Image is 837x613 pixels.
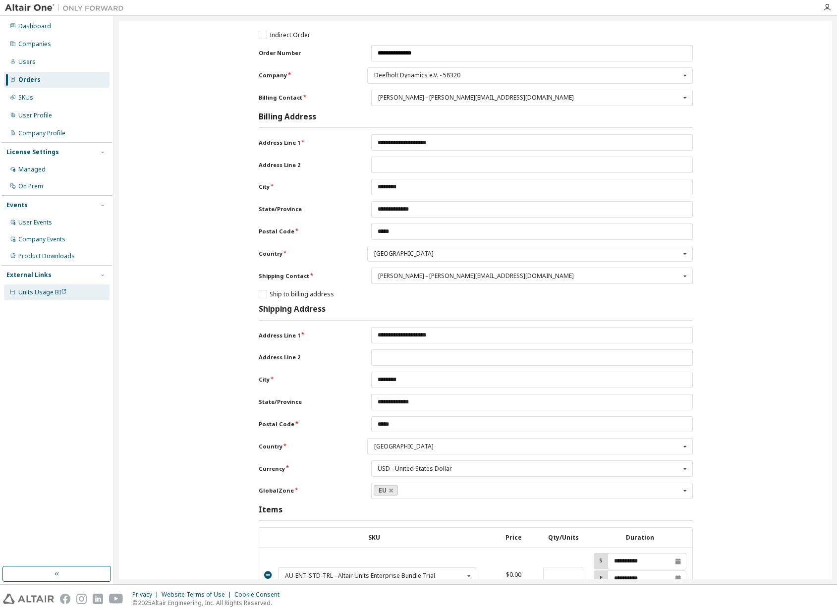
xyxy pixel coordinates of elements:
label: Shipping Contact [259,272,355,280]
input: City [371,372,693,388]
div: [GEOGRAPHIC_DATA] [374,251,680,257]
label: State/Province [259,398,355,406]
div: Dashboard [18,22,51,30]
div: Company Events [18,235,65,243]
div: [GEOGRAPHIC_DATA] [374,444,680,449]
p: © 2025 Altair Engineering, Inc. All Rights Reserved. [132,599,285,607]
img: linkedin.svg [93,594,103,604]
input: Postal Code [371,223,693,240]
th: Qty/Units [539,528,588,547]
input: Address Line 2 [371,157,693,173]
label: Address Line 2 [259,161,355,169]
div: Website Terms of Use [162,591,234,599]
img: altair_logo.svg [3,594,54,604]
div: Product Downloads [18,252,75,260]
div: Country [367,438,692,454]
input: State/Province [371,394,693,410]
div: [PERSON_NAME] - [PERSON_NAME][EMAIL_ADDRESS][DOMAIN_NAME] [378,273,680,279]
th: SKU [259,528,489,547]
label: Indirect Order [259,31,310,39]
div: Country [367,246,692,262]
div: [PERSON_NAME] - [PERSON_NAME][EMAIL_ADDRESS][DOMAIN_NAME] [378,95,680,101]
div: GlobalZone [371,483,693,499]
div: External Links [6,271,52,279]
input: Postal Code [371,416,693,433]
label: GlobalZone [259,487,355,495]
a: EU [374,485,397,496]
h3: Billing Address [259,112,316,122]
img: youtube.svg [109,594,123,604]
input: Address Line 2 [371,349,693,366]
label: S [594,557,605,564]
img: facebook.svg [60,594,70,604]
div: Deefholt Dynamics e.V. - 58320 [374,72,680,78]
input: Address Line 1 [371,134,693,151]
h3: Shipping Address [259,304,326,314]
div: On Prem [18,182,43,190]
div: USD - United States Dollar [378,466,452,472]
div: Orders [18,76,41,84]
label: City [259,183,355,191]
label: Postal Code [259,420,355,428]
span: Units Usage BI [18,288,67,296]
div: Billing Contact [371,90,693,106]
label: E [594,574,605,582]
label: Order Number [259,49,355,57]
label: Postal Code [259,227,355,235]
input: State/Province [371,201,693,218]
input: Address Line 1 [371,327,693,343]
div: Currency [371,460,693,477]
div: Users [18,58,36,66]
div: Privacy [132,591,162,599]
label: Country [259,443,351,450]
label: Company [259,71,351,79]
div: Managed [18,166,46,173]
th: Price [489,528,539,547]
input: City [371,179,693,195]
div: User Profile [18,111,52,119]
label: Country [259,250,351,258]
div: Companies [18,40,51,48]
label: State/Province [259,205,355,213]
th: Duration [588,528,692,547]
img: instagram.svg [76,594,87,604]
div: User Events [18,219,52,226]
div: Cookie Consent [234,591,285,599]
label: Billing Contact [259,94,355,102]
label: Address Line 2 [259,353,355,361]
label: Address Line 1 [259,139,355,147]
h3: Items [259,505,282,515]
div: Events [6,201,28,209]
div: SKUs [18,94,33,102]
div: License Settings [6,148,59,156]
img: Altair One [5,3,129,13]
td: $0.00 [489,548,539,603]
div: Company [367,67,692,84]
div: AU-ENT-STD-TRL - Altair Units Enterprise Bundle Trial [285,573,464,579]
label: Address Line 1 [259,332,355,339]
div: Shipping Contact [371,268,693,284]
div: Company Profile [18,129,65,137]
label: Ship to billing address [259,290,334,298]
label: Currency [259,465,355,473]
label: City [259,376,355,384]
